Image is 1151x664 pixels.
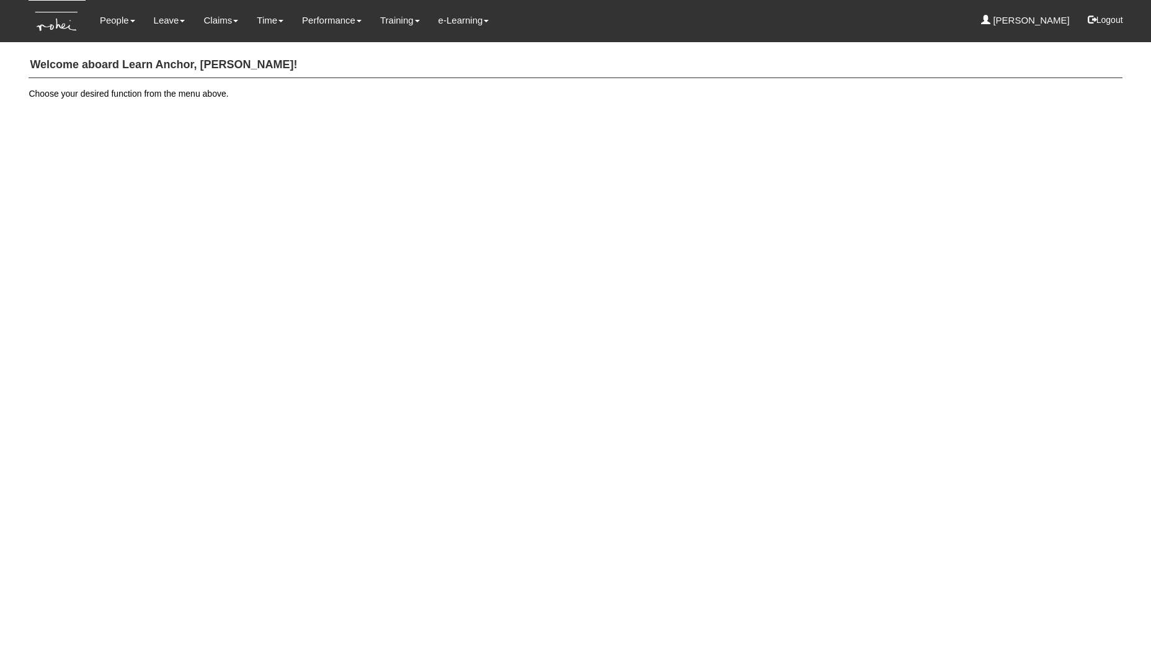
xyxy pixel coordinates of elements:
a: e-Learning [438,6,489,35]
a: [PERSON_NAME] [981,6,1070,35]
button: Logout [1079,5,1132,35]
img: KTs7HI1dOZG7tu7pUkOpGGQAiEQAiEQAj0IhBB1wtXDg6BEAiBEAiBEAiB4RGIoBtemSRFIRACIRACIRACIdCLQARdL1w5OAR... [29,1,85,42]
a: People [100,6,135,35]
p: Choose your desired function from the menu above. [29,87,1122,100]
h4: Welcome aboard Learn Anchor, [PERSON_NAME]! [29,53,1122,78]
a: Performance [302,6,362,35]
a: Leave [154,6,185,35]
a: Claims [203,6,238,35]
a: Training [380,6,420,35]
a: Time [257,6,283,35]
